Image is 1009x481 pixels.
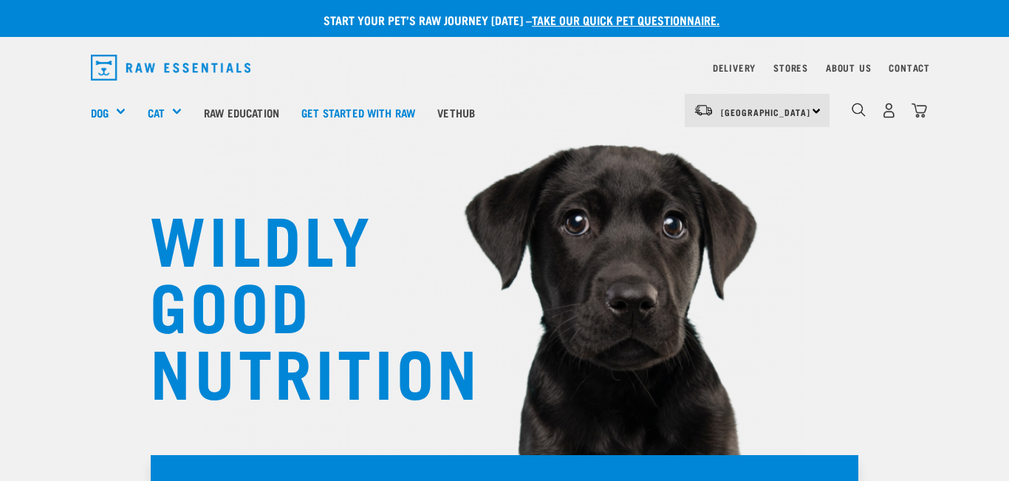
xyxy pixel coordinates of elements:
a: Vethub [426,83,486,142]
img: van-moving.png [694,103,714,117]
span: [GEOGRAPHIC_DATA] [721,109,810,115]
img: home-icon-1@2x.png [852,103,866,117]
a: Stores [773,65,808,70]
nav: dropdown navigation [79,49,930,86]
a: Get started with Raw [290,83,426,142]
a: Raw Education [193,83,290,142]
img: user.png [881,103,897,118]
a: Contact [889,65,930,70]
a: Cat [148,104,165,121]
a: About Us [826,65,871,70]
h1: WILDLY GOOD NUTRITION [150,203,445,403]
a: Delivery [713,65,756,70]
a: Dog [91,104,109,121]
img: home-icon@2x.png [911,103,927,118]
img: Raw Essentials Logo [91,55,250,81]
a: take our quick pet questionnaire. [532,16,719,23]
